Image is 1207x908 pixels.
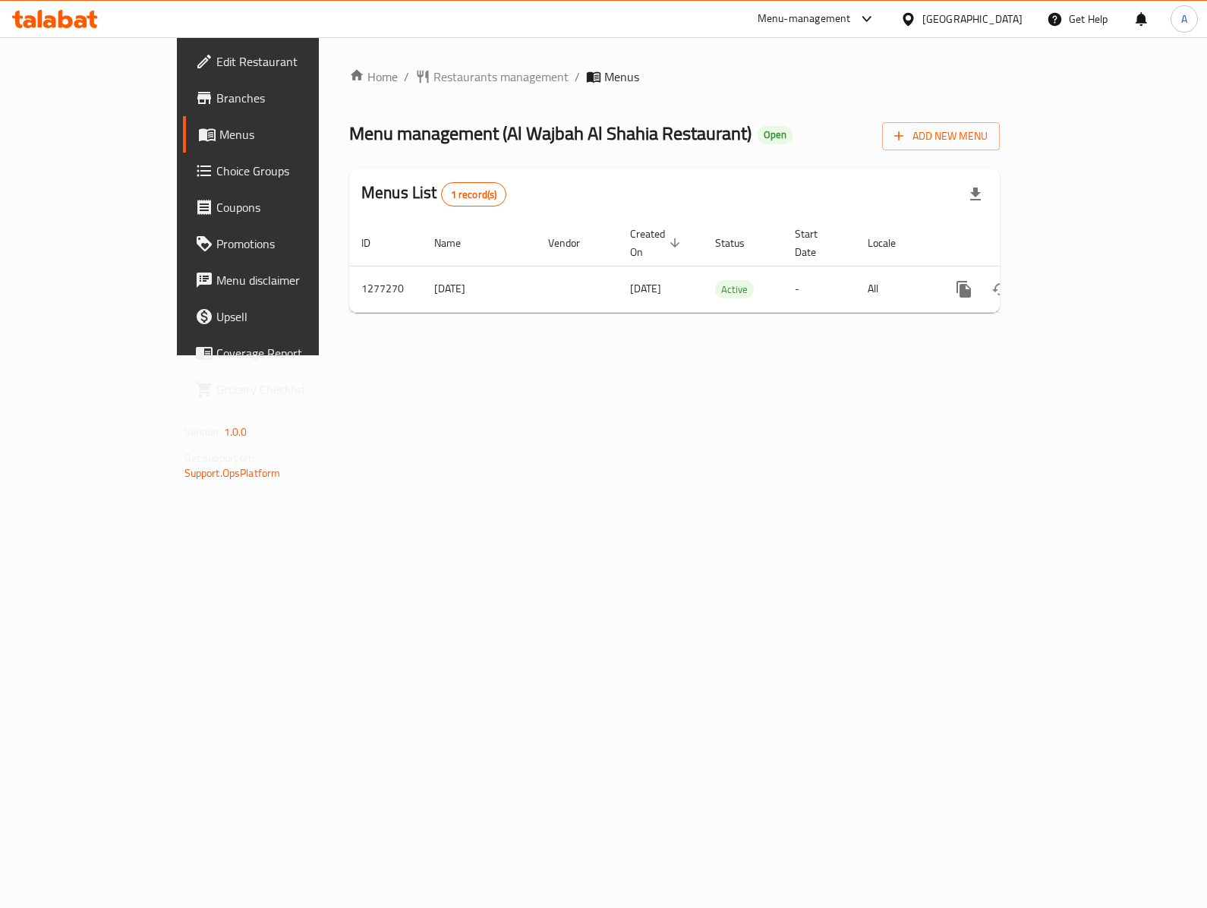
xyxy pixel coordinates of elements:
[216,198,367,216] span: Coupons
[184,463,281,483] a: Support.OpsPlatform
[216,52,367,71] span: Edit Restaurant
[216,344,367,362] span: Coverage Report
[604,68,639,86] span: Menus
[946,271,982,307] button: more
[216,162,367,180] span: Choice Groups
[219,125,367,143] span: Menus
[183,80,379,116] a: Branches
[630,279,661,298] span: [DATE]
[1181,11,1187,27] span: A
[715,280,754,298] div: Active
[216,380,367,399] span: Grocery Checklist
[216,271,367,289] span: Menu disclaimer
[957,176,994,213] div: Export file
[183,225,379,262] a: Promotions
[404,68,409,86] li: /
[441,182,507,207] div: Total records count
[922,11,1023,27] div: [GEOGRAPHIC_DATA]
[982,271,1019,307] button: Change Status
[224,422,247,442] span: 1.0.0
[882,122,1000,150] button: Add New Menu
[183,116,379,153] a: Menus
[183,43,379,80] a: Edit Restaurant
[184,448,254,468] span: Get support on:
[894,127,988,146] span: Add New Menu
[442,188,506,202] span: 1 record(s)
[415,68,569,86] a: Restaurants management
[349,266,422,312] td: 1277270
[630,225,685,261] span: Created On
[856,266,934,312] td: All
[216,89,367,107] span: Branches
[868,234,915,252] span: Locale
[183,262,379,298] a: Menu disclaimer
[795,225,837,261] span: Start Date
[183,153,379,189] a: Choice Groups
[361,181,506,207] h2: Menus List
[216,235,367,253] span: Promotions
[758,10,851,28] div: Menu-management
[183,298,379,335] a: Upsell
[184,422,222,442] span: Version:
[183,335,379,371] a: Coverage Report
[758,126,793,144] div: Open
[575,68,580,86] li: /
[361,234,390,252] span: ID
[715,281,754,298] span: Active
[548,234,600,252] span: Vendor
[349,220,1104,313] table: enhanced table
[783,266,856,312] td: -
[216,307,367,326] span: Upsell
[422,266,536,312] td: [DATE]
[433,68,569,86] span: Restaurants management
[183,371,379,408] a: Grocery Checklist
[934,220,1104,266] th: Actions
[349,116,752,150] span: Menu management ( Al Wajbah Al Shahia Restaurant )
[715,234,764,252] span: Status
[758,128,793,141] span: Open
[434,234,481,252] span: Name
[183,189,379,225] a: Coupons
[349,68,1000,86] nav: breadcrumb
